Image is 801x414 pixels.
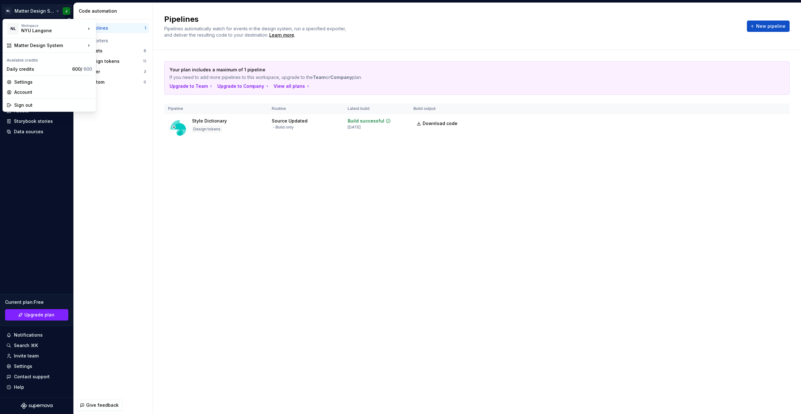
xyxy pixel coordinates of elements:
[14,89,92,95] div: Account
[4,54,95,64] div: Available credits
[7,66,70,72] div: Daily credits
[14,42,86,49] div: Matter Design System
[21,24,86,27] div: Workspace
[14,102,92,108] div: Sign out
[84,66,92,72] span: 600
[21,27,75,34] div: NYU Langone
[7,23,19,34] div: NL
[72,66,92,72] span: 600 /
[14,79,92,85] div: Settings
